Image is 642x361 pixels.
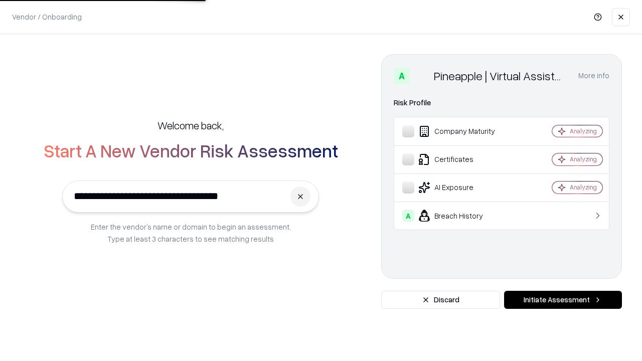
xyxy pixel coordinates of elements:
[402,210,414,222] div: A
[414,68,430,84] img: Pineapple | Virtual Assistant Agency
[402,182,522,194] div: AI Exposure
[570,127,597,135] div: Analyzing
[381,291,500,309] button: Discard
[504,291,622,309] button: Initiate Assessment
[44,140,338,160] h2: Start A New Vendor Risk Assessment
[394,68,410,84] div: A
[578,67,609,85] button: More info
[434,68,566,84] div: Pineapple | Virtual Assistant Agency
[157,118,224,132] h5: Welcome back,
[402,210,522,222] div: Breach History
[12,12,82,22] p: Vendor / Onboarding
[394,97,609,109] div: Risk Profile
[570,183,597,192] div: Analyzing
[570,155,597,163] div: Analyzing
[91,221,291,245] p: Enter the vendor’s name or domain to begin an assessment. Type at least 3 characters to see match...
[402,125,522,137] div: Company Maturity
[402,153,522,165] div: Certificates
